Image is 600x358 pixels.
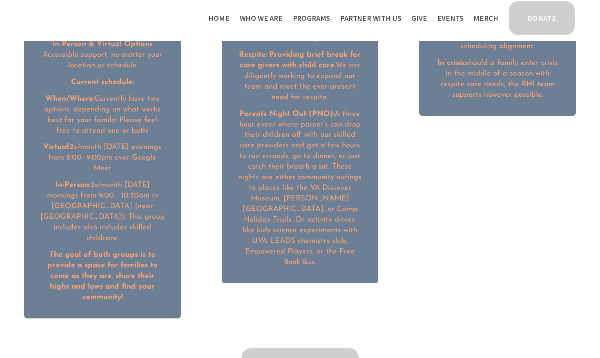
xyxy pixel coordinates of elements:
strong: In crisis: [437,59,466,67]
p: We are diligently working to expand our team and meet the ever-present need for respite. [237,50,363,103]
p: 2x/month [DATE] evenings from 8:00- 9:00pm over Google Meet [40,142,165,174]
a: Merch [473,11,498,25]
strong: Virtual: [43,143,69,151]
a: folder dropdown [240,11,283,25]
span: Partner With Us [340,12,401,24]
p: Currently have two options, depending on what works best for your family! Please feel free to att... [40,94,165,136]
strong: When/Where: [45,95,94,103]
a: Events [437,11,464,25]
a: folder dropdown [293,11,330,25]
strong: Parents Night Out (PNO): [239,110,335,118]
a: folder dropdown [340,11,401,25]
span: Programs [293,12,330,24]
strong: In-Person & Virtual Options [52,40,153,48]
p: A three hour event where parent’s can drop their children off with our skilled care providers and... [237,109,363,268]
span: Who We Are [240,12,283,24]
p: 2x/month [DATE] mornings from 9:00 - 10:30am in [GEOGRAPHIC_DATA] (near [GEOGRAPHIC_DATA]). This ... [40,180,165,244]
strong: The goal of both groups is to provide a space for families to come as they are, share their highs... [47,251,160,301]
strong: Current schedule: [71,78,134,86]
a: Give [411,11,427,25]
em: Accessible support, no matter your location or schedule [42,51,165,69]
p: should a family enter crisis in the middle of a season with respite care needs, the RHI team supp... [435,58,560,100]
strong: In-Person: [55,181,90,189]
strong: Respite: Providing brief break for care givers with child care. [239,51,363,69]
a: Home [208,11,229,25]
